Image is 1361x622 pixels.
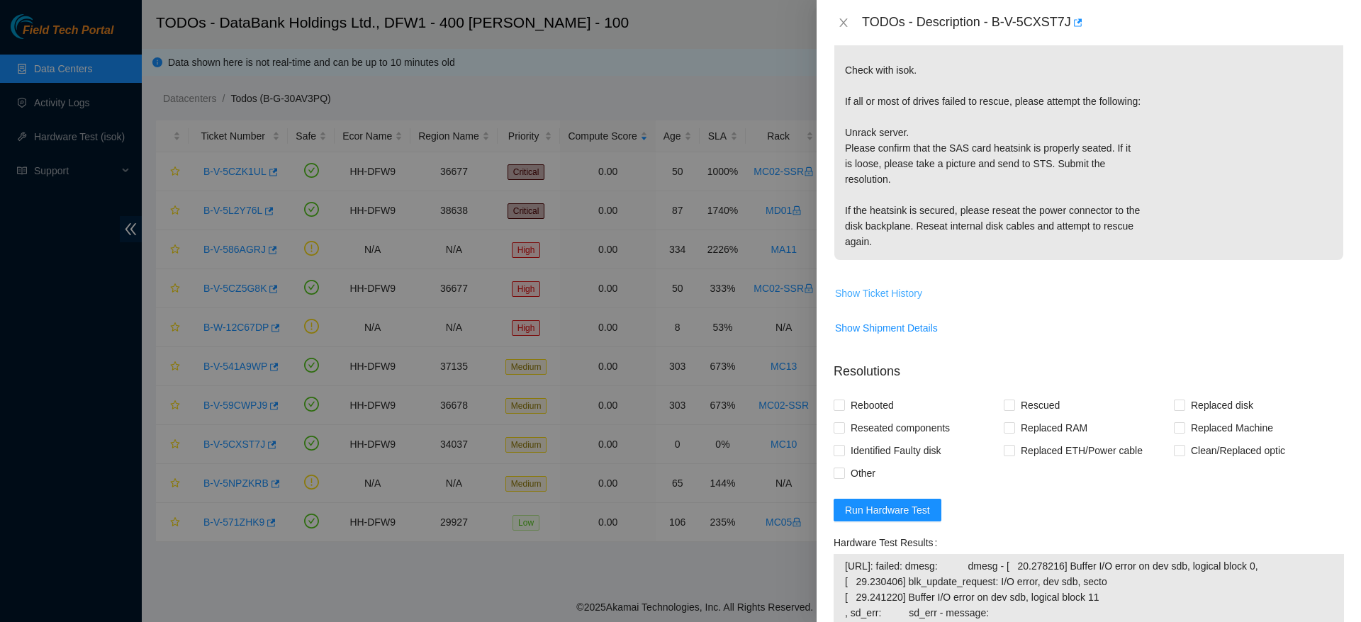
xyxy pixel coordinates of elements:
[845,439,947,462] span: Identified Faulty disk
[834,499,941,521] button: Run Hardware Test
[834,531,943,554] label: Hardware Test Results
[835,320,938,336] span: Show Shipment Details
[838,17,849,28] span: close
[862,11,1344,34] div: TODOs - Description - B-V-5CXST7J
[834,317,939,339] button: Show Shipment Details
[845,462,881,485] span: Other
[1015,439,1148,462] span: Replaced ETH/Power cable
[1185,394,1259,417] span: Replaced disk
[845,394,900,417] span: Rebooted
[834,16,853,30] button: Close
[834,282,923,305] button: Show Ticket History
[1015,417,1093,439] span: Replaced RAM
[845,417,956,439] span: Reseated components
[1015,394,1065,417] span: Rescued
[845,502,930,518] span: Run Hardware Test
[1185,439,1291,462] span: Clean/Replaced optic
[1185,417,1279,439] span: Replaced Machine
[834,351,1344,381] p: Resolutions
[835,285,922,301] span: Show Ticket History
